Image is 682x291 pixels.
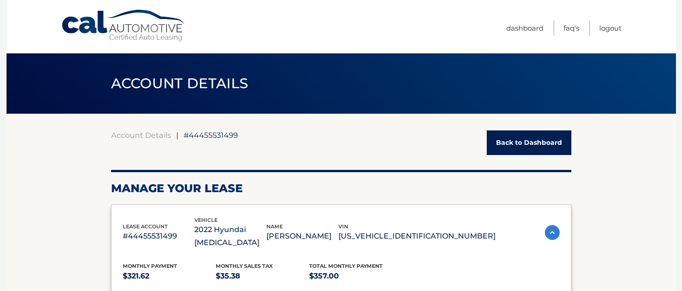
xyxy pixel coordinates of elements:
p: #44455531499 [123,230,195,243]
span: vin [338,223,348,230]
a: Logout [599,20,622,36]
a: Dashboard [506,20,543,36]
span: Monthly Payment [123,263,177,269]
a: Account Details [111,130,171,140]
p: 2022 Hyundai [MEDICAL_DATA] [194,223,266,249]
p: $321.62 [123,270,216,283]
p: [US_VEHICLE_IDENTIFICATION_NUMBER] [338,230,496,243]
p: $357.00 [309,270,403,283]
span: vehicle [194,217,218,223]
img: accordion-active.svg [545,225,560,240]
a: FAQ's [563,20,579,36]
span: Total Monthly Payment [309,263,383,269]
p: [PERSON_NAME] [266,230,338,243]
span: Monthly sales Tax [216,263,273,269]
h2: Manage Your Lease [111,181,571,195]
span: name [266,223,283,230]
span: | [176,130,179,140]
span: ACCOUNT DETAILS [111,75,249,92]
a: Back to Dashboard [487,130,571,155]
span: #44455531499 [184,130,238,140]
p: $35.38 [216,270,309,283]
a: Cal Automotive [61,9,186,42]
span: lease account [123,223,168,230]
